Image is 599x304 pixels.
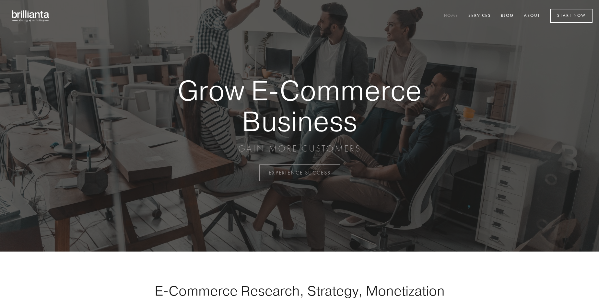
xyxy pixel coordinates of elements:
a: Start Now [550,9,593,23]
a: EXPERIENCE SUCCESS [259,164,340,181]
a: Home [440,11,463,21]
a: Blog [497,11,518,21]
a: About [520,11,545,21]
img: brillianta - research, strategy, marketing [6,6,55,25]
strong: Grow E-Commerce Business [155,75,444,136]
a: Services [464,11,495,21]
p: GAIN MORE CUSTOMERS [155,143,444,154]
h1: E-Commerce Research, Strategy, Monetization [134,283,465,299]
